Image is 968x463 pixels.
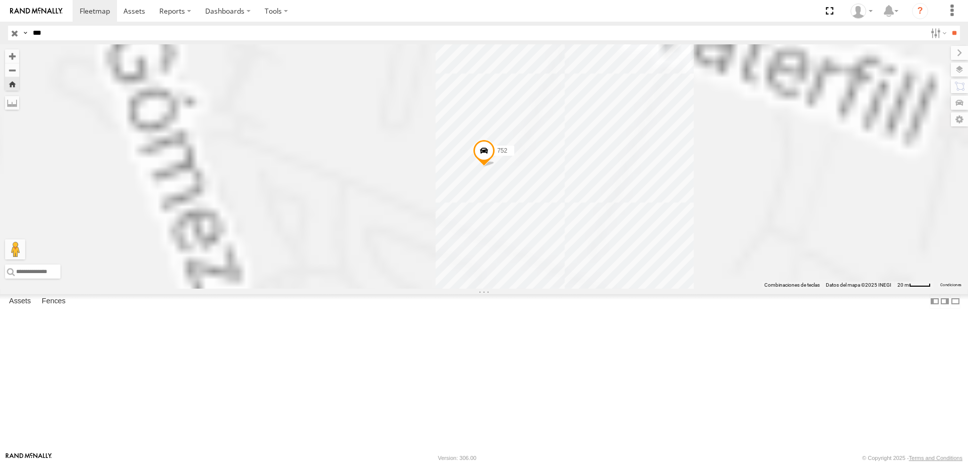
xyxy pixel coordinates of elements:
img: rand-logo.svg [10,8,63,15]
label: Dock Summary Table to the Left [930,294,940,309]
label: Fences [37,294,71,308]
label: Search Query [21,26,29,40]
i: ? [912,3,928,19]
div: Version: 306.00 [438,455,476,461]
button: Zoom Home [5,77,19,91]
label: Search Filter Options [927,26,948,40]
label: Dock Summary Table to the Right [940,294,950,309]
button: Escala del mapa: 20 m por 39 píxeles [894,282,934,289]
span: 20 m [897,282,909,288]
span: 752 [497,147,507,154]
button: Zoom out [5,63,19,77]
button: Combinaciones de teclas [764,282,820,289]
label: Measure [5,96,19,110]
div: © Copyright 2025 - [862,455,962,461]
button: Zoom in [5,49,19,63]
button: Arrastra el hombrecito naranja al mapa para abrir Street View [5,239,25,259]
div: MANUEL HERNANDEZ [847,4,876,19]
label: Map Settings [951,112,968,126]
a: Condiciones (se abre en una nueva pestaña) [940,283,961,287]
label: Assets [4,294,36,308]
span: Datos del mapa ©2025 INEGI [826,282,891,288]
a: Terms and Conditions [909,455,962,461]
a: Visit our Website [6,453,52,463]
label: Hide Summary Table [950,294,960,309]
